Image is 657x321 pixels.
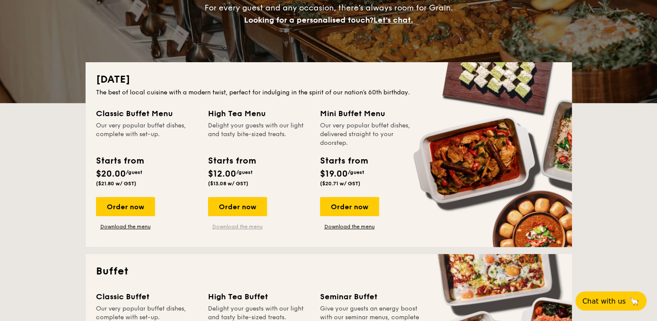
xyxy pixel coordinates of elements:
[236,169,253,175] span: /guest
[320,169,348,179] span: $19.00
[96,223,155,230] a: Download the menu
[348,169,364,175] span: /guest
[96,121,198,147] div: Our very popular buffet dishes, complete with set-up.
[208,291,310,303] div: High Tea Buffet
[96,291,198,303] div: Classic Buffet
[96,169,126,179] span: $20.00
[320,223,379,230] a: Download the menu
[320,154,367,167] div: Starts from
[96,73,561,87] h2: [DATE]
[582,297,626,305] span: Chat with us
[208,181,248,187] span: ($13.08 w/ GST)
[244,15,373,25] span: Looking for a personalised touch?
[320,291,422,303] div: Seminar Buffet
[320,197,379,216] div: Order now
[96,181,136,187] span: ($21.80 w/ GST)
[96,154,143,167] div: Starts from
[208,107,310,120] div: High Tea Menu
[208,154,255,167] div: Starts from
[320,121,422,147] div: Our very popular buffet dishes, delivered straight to your doorstep.
[373,15,413,25] span: Let's chat.
[96,264,561,278] h2: Buffet
[208,121,310,147] div: Delight your guests with our light and tasty bite-sized treats.
[208,223,267,230] a: Download the menu
[575,291,647,311] button: Chat with us🦙
[208,169,236,179] span: $12.00
[96,107,198,120] div: Classic Buffet Menu
[629,296,640,306] span: 🦙
[126,169,142,175] span: /guest
[96,197,155,216] div: Order now
[320,107,422,120] div: Mini Buffet Menu
[320,181,360,187] span: ($20.71 w/ GST)
[208,197,267,216] div: Order now
[96,88,561,97] div: The best of local cuisine with a modern twist, perfect for indulging in the spirit of our nation’...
